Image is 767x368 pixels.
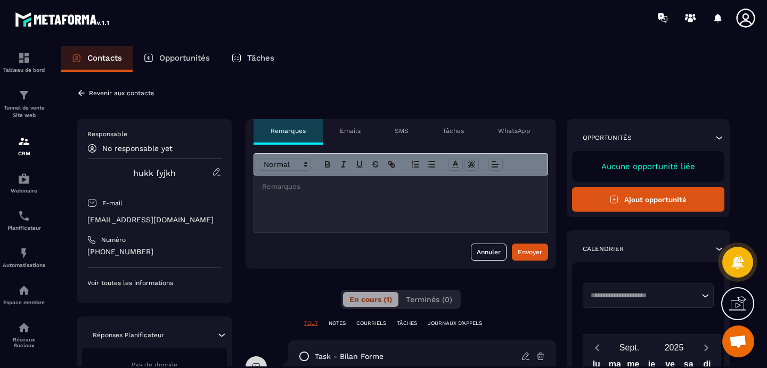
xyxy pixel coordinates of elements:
[607,338,652,357] button: Open months overlay
[443,127,464,135] p: Tâches
[133,168,176,178] a: hukk fyjkh
[18,321,30,334] img: social-network
[583,245,624,253] p: Calendrier
[518,247,542,257] div: Envoyer
[18,135,30,148] img: formation
[588,340,607,355] button: Previous month
[93,331,164,339] p: Réponses Planificateur
[498,127,531,135] p: WhatsApp
[587,290,699,301] input: Search for option
[18,89,30,102] img: formation
[428,320,482,327] p: JOURNAUX D'APPELS
[3,127,45,164] a: formationformationCRM
[87,130,222,138] p: Responsable
[3,313,45,356] a: social-networksocial-networkRéseaux Sociaux
[3,239,45,276] a: automationsautomationsAutomatisations
[3,164,45,202] a: automationsautomationsWebinaire
[356,320,386,327] p: COURRIELS
[3,188,45,194] p: Webinaire
[3,67,45,73] p: Tableau de bord
[3,276,45,313] a: automationsautomationsEspace membre
[87,53,122,63] p: Contacts
[18,172,30,185] img: automations
[471,244,507,261] button: Annuler
[3,44,45,81] a: formationformationTableau de bord
[3,150,45,156] p: CRM
[583,162,714,171] p: Aucune opportunité liée
[583,133,632,142] p: Opportunités
[397,320,417,327] p: TÂCHES
[722,325,754,357] div: Ouvrir le chat
[15,10,111,29] img: logo
[3,104,45,119] p: Tunnel de vente Site web
[87,247,222,257] p: [PHONE_NUMBER]
[572,187,725,212] button: Ajout opportunité
[304,320,318,327] p: TOUT
[3,225,45,231] p: Planificateur
[61,46,133,72] a: Contacts
[133,46,221,72] a: Opportunités
[247,53,274,63] p: Tâches
[340,127,361,135] p: Emails
[329,320,346,327] p: NOTES
[3,262,45,268] p: Automatisations
[271,127,306,135] p: Remarques
[652,338,697,357] button: Open years overlay
[3,337,45,348] p: Réseaux Sociaux
[102,144,173,153] p: No responsable yet
[102,199,123,207] p: E-mail
[89,89,154,97] p: Revenir aux contacts
[349,295,392,304] span: En cours (1)
[18,284,30,297] img: automations
[159,53,210,63] p: Opportunités
[697,340,716,355] button: Next month
[512,244,548,261] button: Envoyer
[3,202,45,239] a: schedulerschedulerPlanificateur
[18,52,30,64] img: formation
[3,299,45,305] p: Espace membre
[399,292,459,307] button: Terminés (0)
[221,46,285,72] a: Tâches
[87,215,222,225] p: [EMAIL_ADDRESS][DOMAIN_NAME]
[18,247,30,260] img: automations
[583,283,714,308] div: Search for option
[395,127,409,135] p: SMS
[101,236,126,244] p: Numéro
[3,81,45,127] a: formationformationTunnel de vente Site web
[406,295,452,304] span: Terminés (0)
[18,210,30,222] img: scheduler
[315,352,383,362] p: task - Bilan forme
[343,292,398,307] button: En cours (1)
[87,279,222,287] p: Voir toutes les informations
